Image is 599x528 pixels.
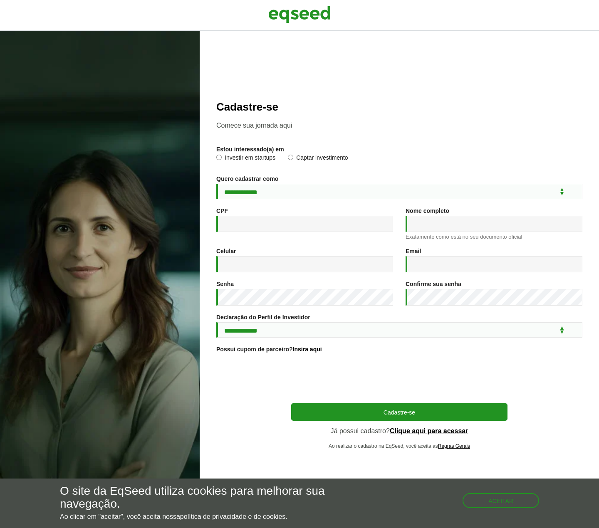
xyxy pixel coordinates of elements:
[293,346,322,352] a: Insira aqui
[288,155,348,163] label: Captar investimento
[336,363,463,395] iframe: reCAPTCHA
[216,314,310,320] label: Declaração do Perfil de Investidor
[288,155,293,160] input: Captar investimento
[216,146,284,152] label: Estou interessado(a) em
[216,281,234,287] label: Senha
[406,248,421,254] label: Email
[216,121,582,129] p: Comece sua jornada aqui
[438,444,470,449] a: Regras Gerais
[390,428,468,434] a: Clique aqui para acessar
[291,443,507,449] p: Ao realizar o cadastro na EqSeed, você aceita as
[406,208,449,214] label: Nome completo
[406,234,582,239] div: Exatamente como está no seu documento oficial
[216,346,322,352] label: Possui cupom de parceiro?
[180,513,286,520] a: política de privacidade e de cookies
[291,403,507,421] button: Cadastre-se
[216,155,222,160] input: Investir em startups
[60,513,347,521] p: Ao clicar em "aceitar", você aceita nossa .
[216,176,278,182] label: Quero cadastrar como
[291,427,507,435] p: Já possui cadastro?
[268,4,331,25] img: EqSeed Logo
[463,493,539,508] button: Aceitar
[216,101,582,113] h2: Cadastre-se
[216,155,275,163] label: Investir em startups
[216,208,228,214] label: CPF
[216,248,236,254] label: Celular
[406,281,461,287] label: Confirme sua senha
[60,485,347,511] h5: O site da EqSeed utiliza cookies para melhorar sua navegação.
